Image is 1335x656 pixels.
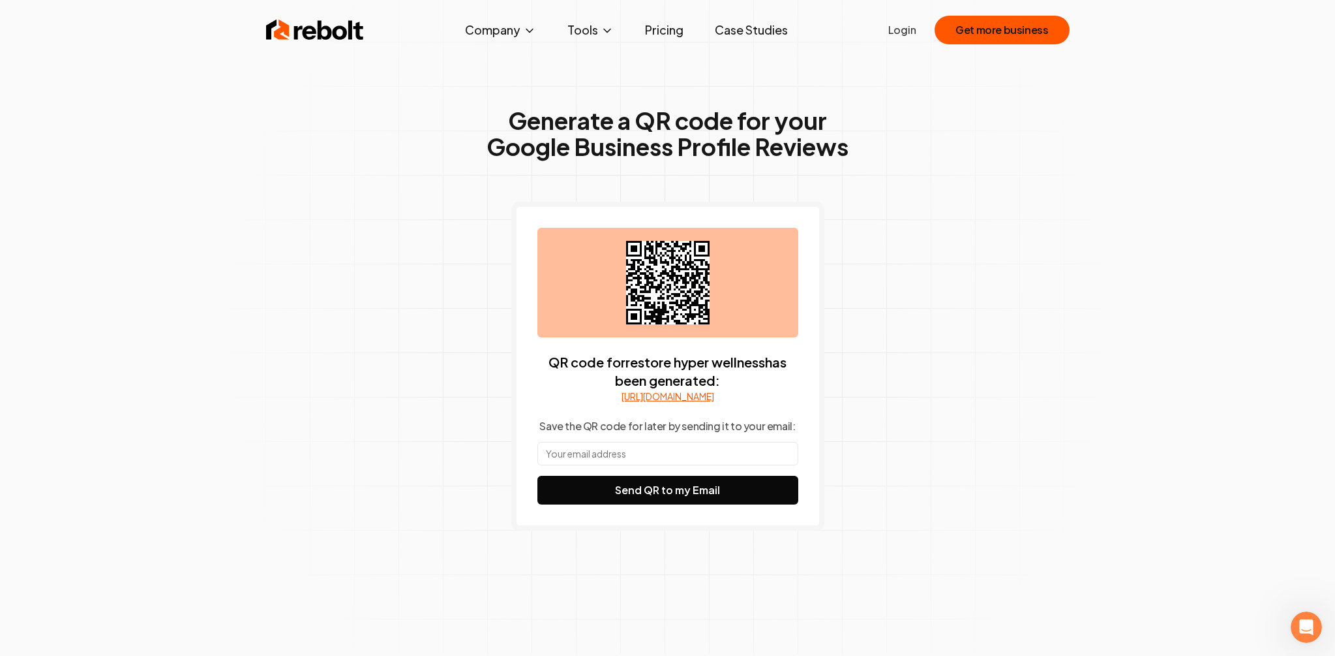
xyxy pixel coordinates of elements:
[935,16,1069,44] button: Get more business
[635,17,694,43] a: Pricing
[487,108,848,160] h1: Generate a QR code for your Google Business Profile Reviews
[539,418,795,434] p: Save the QR code for later by sending it to your email:
[888,22,916,38] a: Login
[266,17,364,43] img: Rebolt Logo
[622,390,714,403] a: [URL][DOMAIN_NAME]
[704,17,798,43] a: Case Studies
[537,476,798,505] button: Send QR to my Email
[455,17,547,43] button: Company
[537,353,798,390] p: QR code for restore hyper wellness has been generated:
[537,442,798,465] input: Your email address
[1291,612,1322,643] iframe: Intercom live chat
[557,17,624,43] button: Tools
